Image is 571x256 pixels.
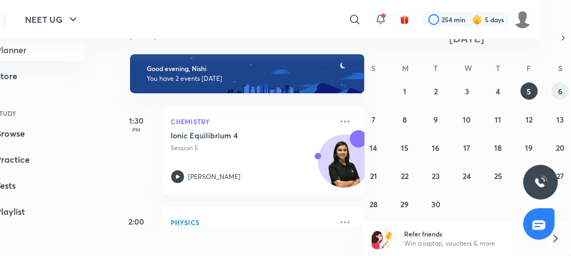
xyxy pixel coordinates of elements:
button: September 4, 2025 [489,82,507,100]
button: September 7, 2025 [365,111,382,128]
abbr: September 10, 2025 [463,114,471,125]
img: Avatar [319,140,371,193]
button: September 14, 2025 [365,139,382,156]
button: September 6, 2025 [551,82,569,100]
abbr: September 26, 2025 [525,171,533,181]
abbr: September 1, 2025 [403,86,406,97]
button: September 20, 2025 [551,139,569,156]
h4: [DATE] [130,30,376,39]
h5: Ionic Equilibrium 4 [171,130,306,141]
button: September 29, 2025 [396,195,413,213]
img: ttu [534,176,547,189]
p: You have 2 events [DATE] [147,74,348,83]
abbr: Saturday [558,63,562,73]
abbr: Friday [527,63,531,73]
abbr: September 22, 2025 [401,171,408,181]
p: PM [115,126,158,133]
abbr: September 21, 2025 [370,171,377,181]
abbr: Thursday [496,63,500,73]
img: avatar [400,15,410,24]
abbr: September 15, 2025 [401,143,408,153]
button: September 16, 2025 [427,139,445,156]
abbr: September 6, 2025 [558,86,562,97]
abbr: September 2, 2025 [434,86,438,97]
img: streak [472,14,483,25]
img: Nishi raghuwanshi [514,10,532,29]
h6: Good evening, Nishi [147,65,348,73]
button: September 28, 2025 [365,195,382,213]
p: Chemistry [171,115,333,128]
abbr: September 9, 2025 [434,114,438,125]
button: September 8, 2025 [396,111,413,128]
h6: Refer friends [405,229,538,239]
img: referral [372,228,393,249]
abbr: September 25, 2025 [494,171,502,181]
button: September 19, 2025 [521,139,538,156]
abbr: Tuesday [434,63,438,73]
img: evening [130,54,365,93]
abbr: September 30, 2025 [431,199,440,209]
button: September 26, 2025 [521,167,538,184]
p: Session 5 [171,143,333,153]
abbr: September 14, 2025 [370,143,378,153]
button: September 11, 2025 [489,111,507,128]
button: September 27, 2025 [551,167,569,184]
button: September 30, 2025 [427,195,445,213]
abbr: September 17, 2025 [463,143,470,153]
abbr: September 7, 2025 [372,114,375,125]
h5: 1:30 [115,115,158,126]
abbr: September 24, 2025 [463,171,471,181]
button: September 21, 2025 [365,167,382,184]
p: Win a laptop, vouchers & more [405,239,538,248]
button: NEET UG [18,9,86,30]
button: September 5, 2025 [521,82,538,100]
abbr: September 16, 2025 [432,143,440,153]
abbr: Sunday [372,63,376,73]
abbr: September 8, 2025 [403,114,407,125]
abbr: September 18, 2025 [494,143,502,153]
abbr: September 4, 2025 [496,86,500,97]
button: September 10, 2025 [458,111,476,128]
button: September 2, 2025 [427,82,445,100]
abbr: September 12, 2025 [525,114,533,125]
abbr: September 13, 2025 [556,114,564,125]
button: September 17, 2025 [458,139,476,156]
abbr: September 29, 2025 [401,199,409,209]
p: [PERSON_NAME] [189,172,241,182]
abbr: September 20, 2025 [556,143,564,153]
button: September 3, 2025 [458,82,476,100]
button: September 13, 2025 [551,111,569,128]
button: avatar [396,11,413,28]
abbr: September 3, 2025 [465,86,469,97]
button: September 1, 2025 [396,82,413,100]
abbr: Wednesday [464,63,472,73]
abbr: Monday [402,63,408,73]
button: September 23, 2025 [427,167,445,184]
button: September 18, 2025 [489,139,507,156]
abbr: September 5, 2025 [527,86,531,97]
abbr: September 27, 2025 [556,171,564,181]
button: September 22, 2025 [396,167,413,184]
button: September 12, 2025 [521,111,538,128]
button: September 24, 2025 [458,167,476,184]
p: Physics [171,216,333,229]
button: September 9, 2025 [427,111,445,128]
abbr: September 28, 2025 [369,199,378,209]
abbr: September 11, 2025 [495,114,501,125]
abbr: September 23, 2025 [432,171,440,181]
abbr: September 19, 2025 [525,143,533,153]
button: September 25, 2025 [489,167,507,184]
button: September 15, 2025 [396,139,413,156]
h5: 2:00 [115,216,158,227]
